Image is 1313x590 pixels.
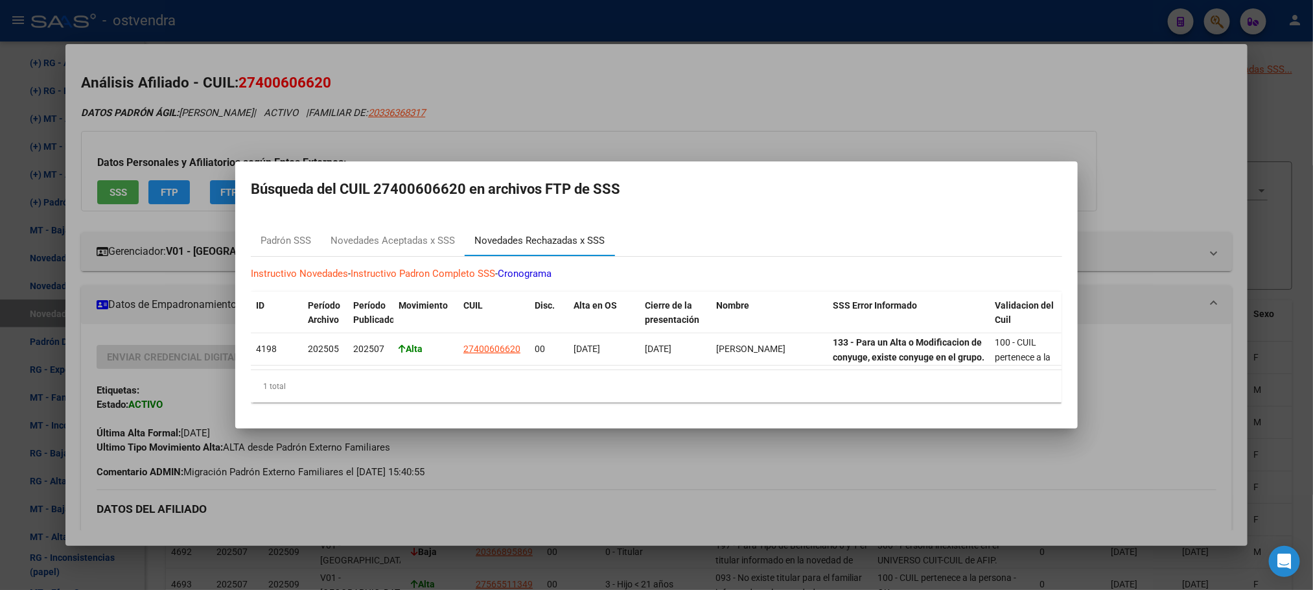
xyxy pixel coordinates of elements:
datatable-header-cell: Cuil Error [1061,292,1132,335]
span: Disc. [535,300,555,311]
a: Instructivo Padron Completo SSS [351,268,495,279]
span: Alta en OS [574,300,617,311]
span: CUIL [463,300,483,311]
span: 202507 [353,344,384,354]
h2: Búsqueda del CUIL 27400606620 en archivos FTP de SSS [251,177,1062,202]
span: SSS Error Informado [833,300,917,311]
span: 4198 [256,344,277,354]
datatable-header-cell: Alta en OS [568,292,640,335]
datatable-header-cell: Validacion del Cuil [990,292,1061,335]
datatable-header-cell: SSS Error Informado [828,292,990,335]
span: 202505 [308,344,339,354]
span: [PERSON_NAME] [716,344,785,354]
datatable-header-cell: Nombre [711,292,828,335]
p: - - [251,266,1062,281]
div: Padrón SSS [261,233,311,248]
span: Período Archivo [308,300,340,325]
strong: Alta [399,344,423,354]
span: [DATE] [645,344,671,354]
span: Validacion del Cuil [995,300,1054,325]
div: 00 [535,342,563,357]
a: Cronograma [498,268,552,279]
datatable-header-cell: Cierre de la presentación [640,292,711,335]
datatable-header-cell: Movimiento [393,292,458,335]
div: Open Intercom Messenger [1269,546,1300,577]
strong: 133 - Para un Alta o Modificacion de conyuge, existe conyuge en el grupo. De aplicarse la novedad... [833,337,984,421]
datatable-header-cell: CUIL [458,292,529,335]
span: Cierre de la presentación [645,300,699,325]
datatable-header-cell: ID [251,292,303,335]
span: Período Publicado [353,300,395,325]
span: [DATE] [574,344,600,354]
span: Movimiento [399,300,448,311]
div: 1 total [251,370,1062,403]
datatable-header-cell: Disc. [529,292,568,335]
span: 100 - CUIL pertenece a la persona - OK [995,337,1051,377]
a: Instructivo Novedades [251,268,348,279]
div: Novedades Aceptadas x SSS [331,233,455,248]
span: ID [256,300,264,311]
div: Novedades Rechazadas x SSS [474,233,605,248]
datatable-header-cell: Período Archivo [303,292,348,335]
span: Nombre [716,300,749,311]
span: 27400606620 [463,344,520,354]
datatable-header-cell: Período Publicado [348,292,393,335]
